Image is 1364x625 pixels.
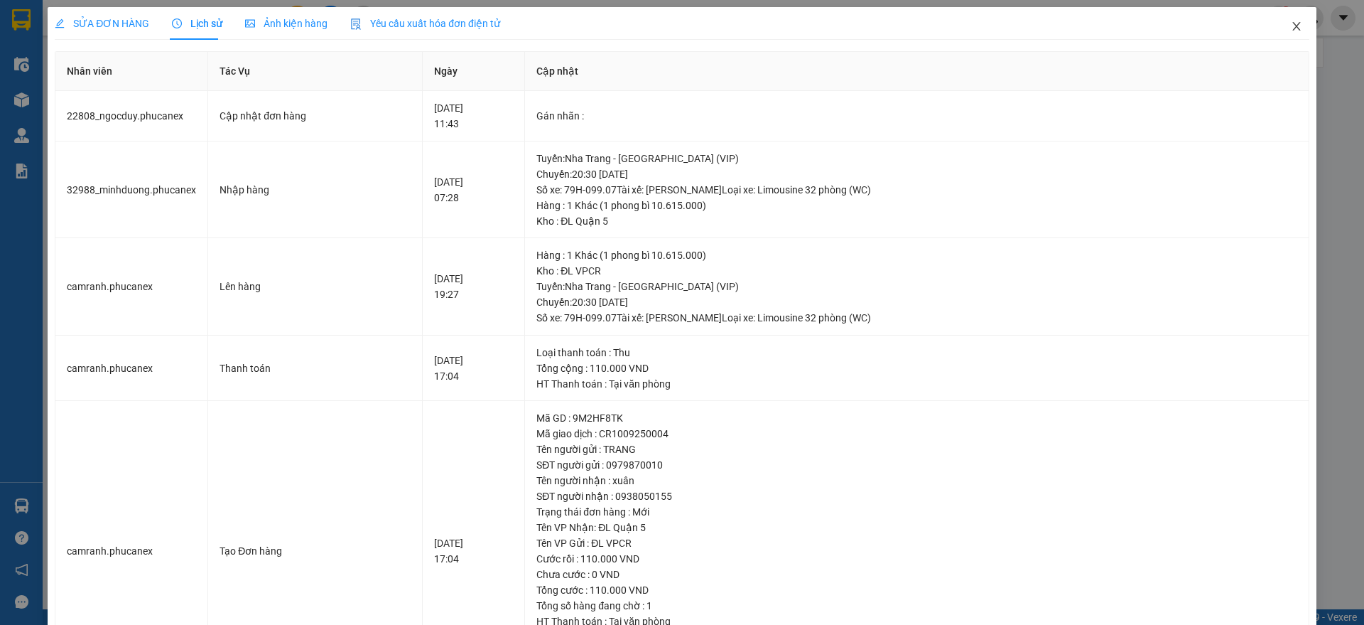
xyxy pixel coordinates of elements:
div: Gán nhãn : [536,108,1297,124]
div: Nhập hàng [220,182,411,198]
th: Nhân viên [55,52,208,91]
td: camranh.phucanex [55,238,208,336]
div: Tổng cước : 110.000 VND [536,582,1297,598]
div: Trạng thái đơn hàng : Mới [536,504,1297,520]
div: Tên VP Gửi : ĐL VPCR [536,535,1297,551]
div: Tên VP Nhận: ĐL Quận 5 [536,520,1297,535]
div: Hàng : 1 Khác (1 phong bì 10.615.000) [536,198,1297,213]
td: 22808_ngocduy.phucanex [55,91,208,141]
div: Cước rồi : 110.000 VND [536,551,1297,567]
span: clock-circle [172,18,182,28]
div: SĐT người nhận : 0938050155 [536,488,1297,504]
span: Ảnh kiện hàng [245,18,328,29]
td: camranh.phucanex [55,336,208,402]
span: picture [245,18,255,28]
span: edit [55,18,65,28]
div: [DATE] 07:28 [434,174,513,205]
span: SỬA ĐƠN HÀNG [55,18,149,29]
img: icon [350,18,362,30]
div: Tuyến : Nha Trang - [GEOGRAPHIC_DATA] (VIP) Chuyến: 20:30 [DATE] Số xe: 79H-099.07 Tài xế: [PERSO... [536,151,1297,198]
div: Mã GD : 9M2HF8TK [536,410,1297,426]
div: Tên người gửi : TRANG [536,442,1297,457]
span: Lịch sử [172,18,222,29]
div: Kho : ĐL VPCR [536,263,1297,279]
th: Ngày [423,52,525,91]
td: 32988_minhduong.phucanex [55,141,208,239]
div: Kho : ĐL Quận 5 [536,213,1297,229]
button: Close [1277,7,1316,47]
div: Tổng cộng : 110.000 VND [536,360,1297,376]
div: HT Thanh toán : Tại văn phòng [536,376,1297,392]
div: Tổng số hàng đang chờ : 1 [536,598,1297,614]
div: Hàng : 1 Khác (1 phong bì 10.615.000) [536,247,1297,263]
span: Yêu cầu xuất hóa đơn điện tử [350,18,500,29]
div: [DATE] 17:04 [434,353,513,384]
div: Tạo Đơn hàng [220,543,411,559]
div: Mã giao dịch : CR1009250004 [536,426,1297,442]
div: [DATE] 19:27 [434,271,513,302]
div: [DATE] 11:43 [434,100,513,132]
div: Cập nhật đơn hàng [220,108,411,124]
div: Chưa cước : 0 VND [536,567,1297,582]
div: Lên hàng [220,279,411,294]
div: SĐT người gửi : 0979870010 [536,457,1297,473]
div: Loại thanh toán : Thu [536,345,1297,360]
div: Thanh toán [220,360,411,376]
div: Tuyến : Nha Trang - [GEOGRAPHIC_DATA] (VIP) Chuyến: 20:30 [DATE] Số xe: 79H-099.07 Tài xế: [PERSO... [536,279,1297,326]
th: Cập nhật [525,52,1309,91]
th: Tác Vụ [208,52,423,91]
div: Tên người nhận : xuân [536,473,1297,488]
span: close [1291,21,1302,32]
div: [DATE] 17:04 [434,535,513,567]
